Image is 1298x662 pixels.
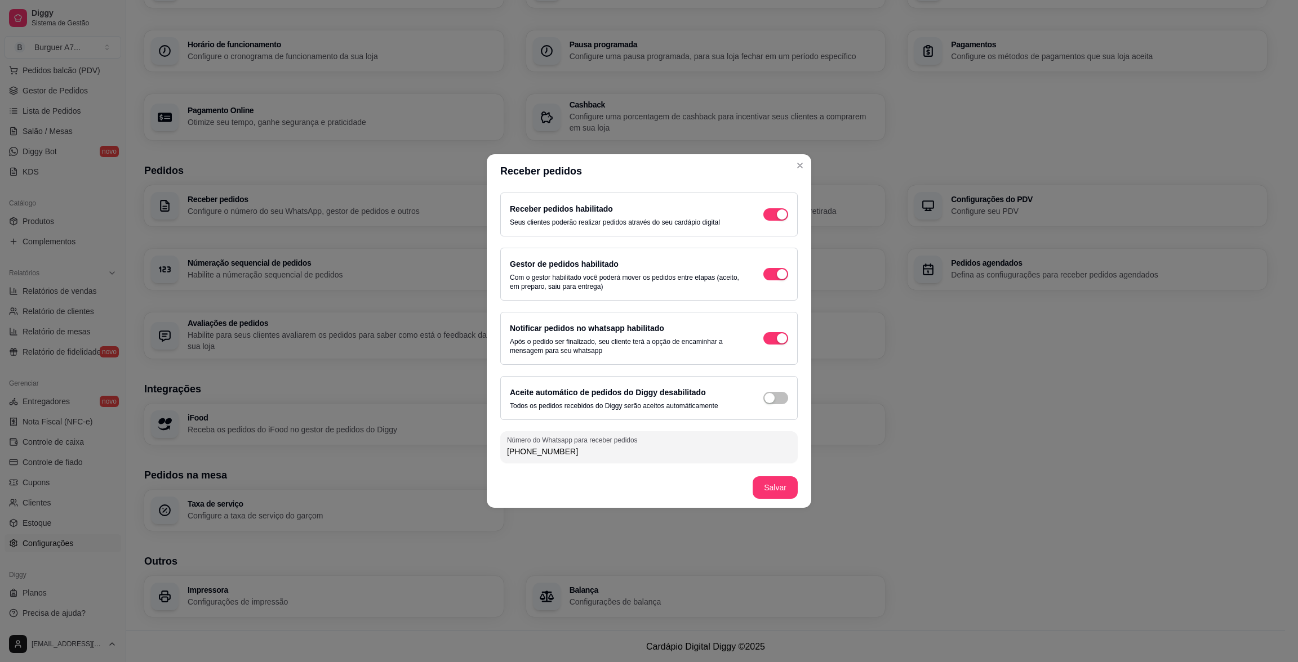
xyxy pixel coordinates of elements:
[510,218,720,227] p: Seus clientes poderão realizar pedidos através do seu cardápio digital
[510,401,718,410] p: Todos os pedidos recebidos do Diggy serão aceitos automáticamente
[791,156,809,175] button: Close
[510,324,664,333] label: Notificar pedidos no whatsapp habilitado
[510,337,741,355] p: Após o pedido ser finalizado, seu cliente terá a opção de encaminhar a mensagem para seu whatsapp
[487,154,811,188] header: Receber pedidos
[507,446,791,457] input: Número do Whatsapp para receber pedidos
[510,273,741,291] p: Com o gestor habilitado você poderá mover os pedidos entre etapas (aceito, em preparo, saiu para ...
[510,260,619,269] label: Gestor de pedidos habilitado
[507,435,641,445] label: Número do Whatsapp para receber pedidos
[753,476,798,499] button: Salvar
[510,388,706,397] label: Aceite automático de pedidos do Diggy desabilitado
[510,204,613,213] label: Receber pedidos habilitado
